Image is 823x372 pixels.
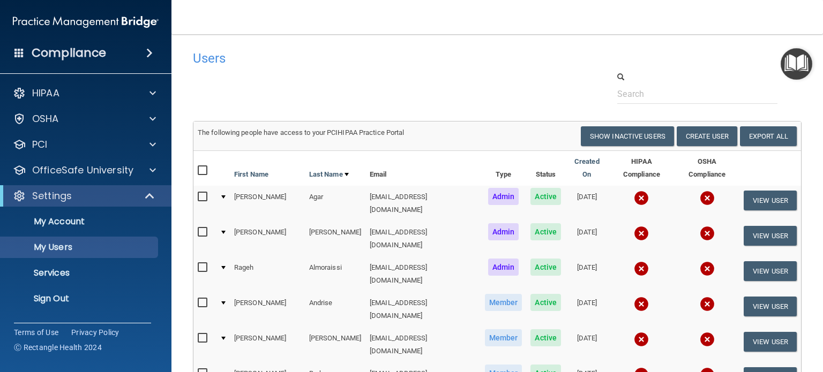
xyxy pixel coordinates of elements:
td: Andrise [305,292,365,327]
td: [EMAIL_ADDRESS][DOMAIN_NAME] [365,256,481,292]
img: cross.ca9f0e7f.svg [700,297,715,312]
th: HIPAA Compliance [609,151,675,186]
td: [EMAIL_ADDRESS][DOMAIN_NAME] [365,186,481,221]
img: cross.ca9f0e7f.svg [634,297,649,312]
img: cross.ca9f0e7f.svg [634,226,649,241]
span: Admin [488,188,519,205]
span: Admin [488,223,519,240]
td: [EMAIL_ADDRESS][DOMAIN_NAME] [365,221,481,256]
p: My Users [7,242,153,253]
p: HIPAA [32,87,59,100]
span: The following people have access to your PCIHIPAA Practice Portal [198,128,405,136]
td: [PERSON_NAME] [230,221,305,256]
span: Active [530,259,561,276]
h4: Compliance [32,45,106,60]
span: Active [530,329,561,346]
span: Active [530,294,561,311]
button: View User [744,261,797,281]
span: Ⓒ Rectangle Health 2024 [14,342,102,353]
a: First Name [234,168,268,181]
a: Settings [13,189,155,202]
p: OfficeSafe University [32,164,133,177]
img: PMB logo [13,11,159,33]
button: View User [744,332,797,352]
img: cross.ca9f0e7f.svg [634,191,649,206]
td: Almoraissi [305,256,365,292]
p: Sign Out [7,293,153,304]
td: [DATE] [565,292,609,327]
td: [EMAIL_ADDRESS][DOMAIN_NAME] [365,292,481,327]
td: [DATE] [565,186,609,221]
td: [DATE] [565,256,609,292]
td: [DATE] [565,221,609,256]
button: View User [744,191,797,210]
input: Search [617,84,777,104]
a: PCI [13,138,156,151]
td: [EMAIL_ADDRESS][DOMAIN_NAME] [365,327,481,362]
button: Show Inactive Users [581,126,674,146]
p: Services [7,268,153,278]
img: cross.ca9f0e7f.svg [634,261,649,276]
a: HIPAA [13,87,156,100]
th: OSHA Compliance [675,151,739,186]
span: Member [485,294,522,311]
span: Active [530,223,561,240]
a: Privacy Policy [71,327,119,338]
a: OfficeSafe University [13,164,156,177]
span: Admin [488,259,519,276]
span: Member [485,329,522,346]
p: OSHA [32,112,59,125]
td: Agar [305,186,365,221]
td: [PERSON_NAME] [305,327,365,362]
th: Status [526,151,565,186]
td: [DATE] [565,327,609,362]
td: [PERSON_NAME] [230,327,305,362]
button: View User [744,226,797,246]
h4: Users [193,51,541,65]
a: Created On [570,155,604,181]
td: [PERSON_NAME] [230,186,305,221]
span: Active [530,188,561,205]
img: cross.ca9f0e7f.svg [700,261,715,276]
td: Rageh [230,256,305,292]
td: [PERSON_NAME] [305,221,365,256]
button: View User [744,297,797,316]
a: OSHA [13,112,156,125]
button: Open Resource Center [781,48,812,80]
img: cross.ca9f0e7f.svg [700,191,715,206]
button: Create User [677,126,737,146]
a: Terms of Use [14,327,58,338]
p: Settings [32,189,72,202]
img: cross.ca9f0e7f.svg [634,332,649,347]
a: Export All [740,126,797,146]
img: cross.ca9f0e7f.svg [700,332,715,347]
p: PCI [32,138,47,151]
img: cross.ca9f0e7f.svg [700,226,715,241]
td: [PERSON_NAME] [230,292,305,327]
a: Last Name [309,168,349,181]
th: Email [365,151,481,186]
p: My Account [7,216,153,227]
th: Type [481,151,527,186]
